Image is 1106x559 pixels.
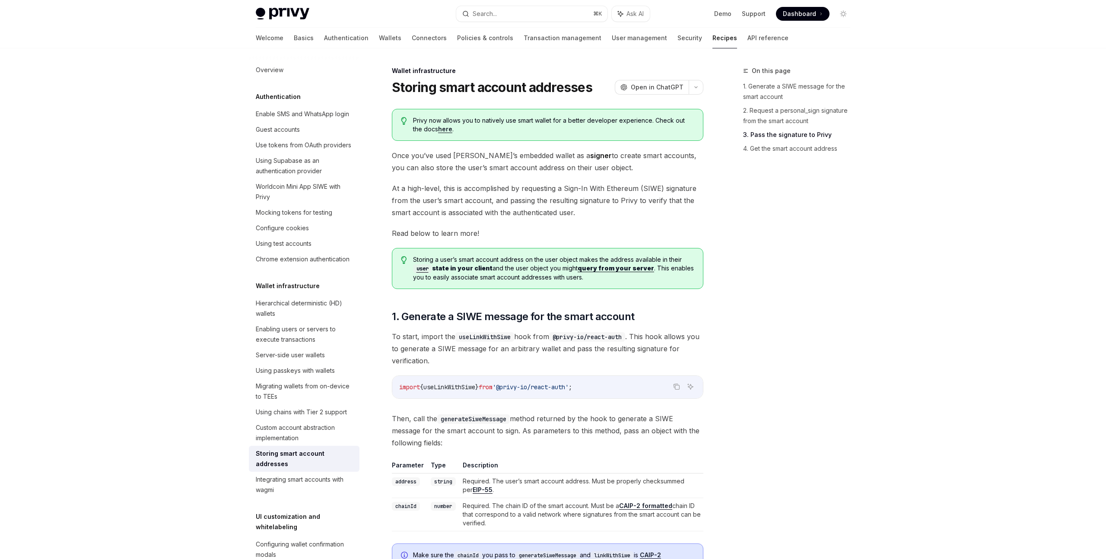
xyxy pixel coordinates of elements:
[493,383,569,391] span: '@privy-io/react-auth'
[256,65,283,75] div: Overview
[256,511,359,532] h5: UI customization and whitelabeling
[743,104,857,128] a: 2. Request a personal_sign signature from the smart account
[392,67,703,75] div: Wallet infrastructure
[256,350,325,360] div: Server-side user wallets
[256,281,320,291] h5: Wallet infrastructure
[578,264,654,272] a: query from your server
[714,10,731,18] a: Demo
[752,66,791,76] span: On this page
[249,363,359,378] a: Using passkeys with wallets
[742,10,766,18] a: Support
[783,10,816,18] span: Dashboard
[392,79,592,95] h1: Storing smart account addresses
[249,446,359,472] a: Storing smart account addresses
[392,461,427,473] th: Parameter
[392,227,703,239] span: Read below to learn more!
[249,420,359,446] a: Custom account abstraction implementation
[437,414,510,424] code: generateSiweMessage
[413,264,432,273] code: user
[392,310,634,324] span: 1. Generate a SIWE message for the smart account
[256,181,354,202] div: Worldcoin Mini App SIWE with Privy
[256,156,354,176] div: Using Supabase as an authentication provider
[612,6,650,22] button: Ask AI
[612,28,667,48] a: User management
[479,383,493,391] span: from
[256,474,354,495] div: Integrating smart accounts with wagmi
[743,142,857,156] a: 4. Get the smart account address
[438,125,452,133] a: here
[249,62,359,78] a: Overview
[256,8,309,20] img: light logo
[431,477,456,486] code: string
[473,486,493,494] a: EIP-55
[392,502,420,511] code: chainId
[590,151,612,160] strong: signer
[413,264,493,272] a: userstate in your client
[392,413,703,449] span: Then, call the method returned by the hook to generate a SIWE message for the smart account to si...
[249,347,359,363] a: Server-side user wallets
[549,332,625,342] code: @privy-io/react-auth
[249,321,359,347] a: Enabling users or servers to execute transactions
[256,140,351,150] div: Use tokens from OAuth providers
[256,448,354,469] div: Storing smart account addresses
[256,109,349,119] div: Enable SMS and WhatsApp login
[423,383,475,391] span: useLinkWithSiwe
[249,122,359,137] a: Guest accounts
[456,6,607,22] button: Search...⌘K
[431,502,456,511] code: number
[256,298,354,319] div: Hierarchical deterministic (HD) wallets
[256,407,347,417] div: Using chains with Tier 2 support
[256,28,283,48] a: Welcome
[249,251,359,267] a: Chrome extension authentication
[427,461,459,473] th: Type
[413,255,694,282] span: Storing a user’s smart account address on the user object makes the address available in their an...
[324,28,369,48] a: Authentication
[256,92,301,102] h5: Authentication
[475,383,479,391] span: }
[392,149,703,174] span: Once you’ve used [PERSON_NAME]’s embedded wallet as a to create smart accounts, you can also stor...
[256,124,300,135] div: Guest accounts
[256,365,335,376] div: Using passkeys with wallets
[626,10,644,18] span: Ask AI
[619,502,672,510] a: CAIP-2 formatted
[615,80,689,95] button: Open in ChatGPT
[392,330,703,367] span: To start, import the hook from . This hook allows you to generate a SIWE message for an arbitrary...
[473,9,497,19] div: Search...
[256,422,354,443] div: Custom account abstraction implementation
[399,383,420,391] span: import
[420,383,423,391] span: {
[401,117,407,125] svg: Tip
[455,332,514,342] code: useLinkWithSiwe
[249,106,359,122] a: Enable SMS and WhatsApp login
[743,128,857,142] a: 3. Pass the signature to Privy
[256,381,354,402] div: Migrating wallets from on-device to TEEs
[249,137,359,153] a: Use tokens from OAuth providers
[256,207,332,218] div: Mocking tokens for testing
[459,498,703,531] td: Required. The chain ID of the smart account. Must be a chain ID that correspond to a valid networ...
[249,404,359,420] a: Using chains with Tier 2 support
[249,153,359,179] a: Using Supabase as an authentication provider
[249,205,359,220] a: Mocking tokens for testing
[457,28,513,48] a: Policies & controls
[249,295,359,321] a: Hierarchical deterministic (HD) wallets
[256,223,309,233] div: Configure cookies
[743,79,857,104] a: 1. Generate a SIWE message for the smart account
[413,264,493,272] b: state in your client
[379,28,401,48] a: Wallets
[249,378,359,404] a: Migrating wallets from on-device to TEEs
[631,83,683,92] span: Open in ChatGPT
[747,28,788,48] a: API reference
[459,461,703,473] th: Description
[524,28,601,48] a: Transaction management
[294,28,314,48] a: Basics
[401,256,407,264] svg: Tip
[413,116,694,133] span: Privy now allows you to natively use smart wallet for a better developer experience. Check out th...
[836,7,850,21] button: Toggle dark mode
[249,179,359,205] a: Worldcoin Mini App SIWE with Privy
[249,472,359,498] a: Integrating smart accounts with wagmi
[392,182,703,219] span: At a high-level, this is accomplished by requesting a Sign-In With Ethereum (SIWE) signature from...
[685,381,696,392] button: Ask AI
[249,236,359,251] a: Using test accounts
[671,381,682,392] button: Copy the contents from the code block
